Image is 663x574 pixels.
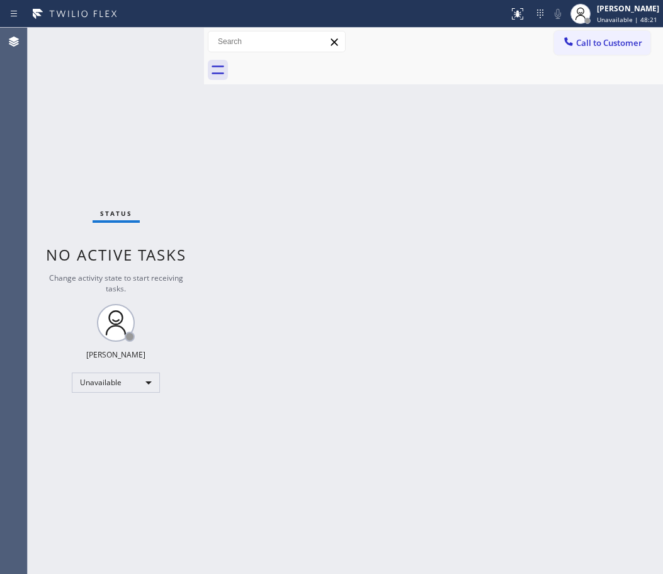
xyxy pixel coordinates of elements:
[554,31,650,55] button: Call to Customer
[49,273,183,294] span: Change activity state to start receiving tasks.
[208,31,345,52] input: Search
[46,244,186,265] span: No active tasks
[72,373,160,393] div: Unavailable
[597,15,657,24] span: Unavailable | 48:21
[100,209,132,218] span: Status
[549,5,567,23] button: Mute
[597,3,659,14] div: [PERSON_NAME]
[86,349,145,360] div: [PERSON_NAME]
[576,37,642,48] span: Call to Customer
